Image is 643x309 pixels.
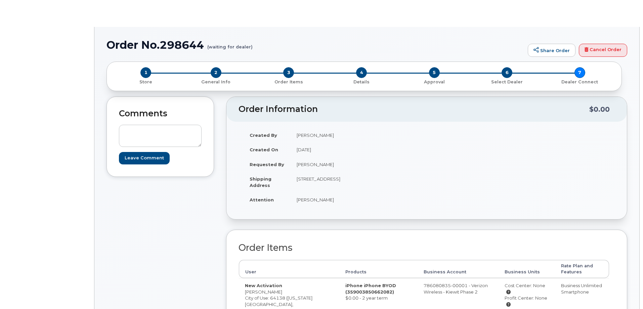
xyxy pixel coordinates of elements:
a: 5 Approval [398,78,471,85]
a: 2 General Info [180,78,253,85]
span: 5 [429,67,440,78]
a: 3 Order Items [252,78,325,85]
h1: Order No.298644 [106,39,524,51]
div: $0.00 [589,103,610,116]
p: Approval [400,79,468,85]
p: General Info [182,79,250,85]
p: Store [115,79,177,85]
strong: Created By [250,132,277,138]
strong: Attention [250,197,274,202]
p: Details [328,79,395,85]
td: [PERSON_NAME] [291,128,422,143]
small: (waiting for dealer) [207,39,253,49]
span: 3 [283,67,294,78]
a: Cancel Order [579,44,627,57]
a: 4 Details [325,78,398,85]
th: Products [339,260,418,278]
p: Order Items [255,79,323,85]
input: Leave Comment [119,152,170,164]
h2: Order Information [239,105,589,114]
strong: Requested By [250,162,284,167]
span: 6 [502,67,512,78]
th: Business Account [418,260,498,278]
span: 2 [211,67,221,78]
span: 4 [356,67,367,78]
strong: Shipping Address [250,176,271,188]
td: [STREET_ADDRESS] [291,171,422,192]
strong: iPhone iPhone BYOD (359003850662082) [345,283,396,295]
span: 1 [140,67,151,78]
p: Select Dealer [473,79,541,85]
td: [DATE] [291,142,422,157]
div: Cost Center: None [505,282,549,295]
a: 6 Select Dealer [471,78,544,85]
a: Share Order [528,44,575,57]
h2: Order Items [239,243,609,253]
td: [PERSON_NAME] [291,192,422,207]
h2: Comments [119,109,202,118]
th: User [239,260,339,278]
th: Business Units [499,260,555,278]
strong: New Activation [245,283,282,288]
th: Rate Plan and Features [555,260,609,278]
a: 1 Store [112,78,180,85]
td: [PERSON_NAME] [291,157,422,172]
strong: Created On [250,147,278,152]
div: Profit Center: None [505,295,549,307]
